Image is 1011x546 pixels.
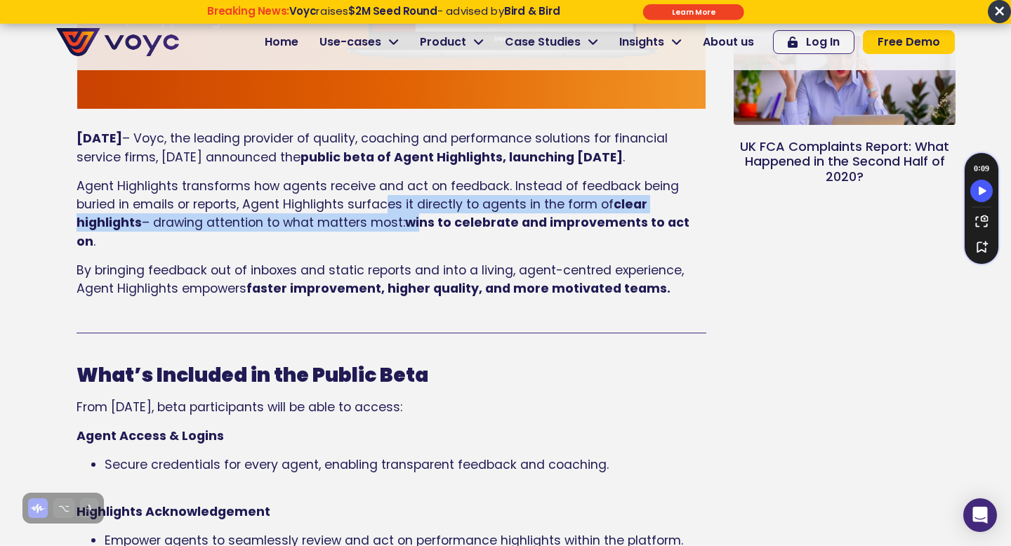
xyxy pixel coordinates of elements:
[77,399,402,415] span: From [DATE], beta participants will be able to access:
[623,149,625,166] span: .
[289,4,560,18] span: raises - advised by
[77,503,270,520] b: Highlights Acknowledgement
[806,36,840,48] span: Log In
[703,34,754,51] span: About us
[105,456,609,473] span: Secure credentials for every agent, enabling transparent feedback and coaching.
[734,36,956,125] a: Woman on the phone complaints
[878,36,940,48] span: Free Demo
[93,233,95,250] span: .
[863,30,955,54] a: Free Demo
[142,214,405,231] span: – drawing attention to what matters most:
[409,28,494,56] a: Product
[77,130,668,165] span: – Voyc, the leading provider of quality, coaching and performance solutions for financial service...
[348,4,437,18] strong: $2M Seed Round
[963,498,997,532] div: Open Intercom Messenger
[77,178,679,213] span: Agent Highlights transforms how agents receive and act on feedback. Instead of feedback being bur...
[643,4,744,20] div: Submit
[504,4,560,18] strong: Bird & Bird
[207,4,289,18] strong: Breaking News:
[77,214,689,249] b: wins to celebrate and improvements to act on
[609,28,692,56] a: Insights
[77,130,122,147] b: [DATE]
[77,196,647,231] b: clear highlights
[77,361,428,389] b: What’s Included in the Public Beta
[732,6,956,155] img: Woman on the phone complaints
[740,138,949,185] a: UK FCA Complaints Report: What Happened in the Second Half of 2020?
[77,261,706,298] p: By bringing feedback out of inboxes and static reports and into a living, agent-centred experienc...
[254,28,309,56] a: Home
[154,5,614,30] div: Breaking News: Voyc raises $2M Seed Round - advised by Bird & Bird
[319,34,381,51] span: Use-cases
[420,34,466,51] span: Product
[773,30,854,54] a: Log In
[494,28,609,56] a: Case Studies
[265,34,298,51] span: Home
[289,4,316,18] strong: Voyc
[56,28,179,56] img: voyc-full-logo
[77,427,224,444] b: Agent Access & Logins
[619,34,664,51] span: Insights
[505,34,581,51] span: Case Studies
[246,280,670,297] strong: faster improvement, higher quality, and more motivated teams.
[300,149,623,166] b: public beta of Agent Highlights, launching [DATE]
[309,28,409,56] a: Use-cases
[692,28,765,56] a: About us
